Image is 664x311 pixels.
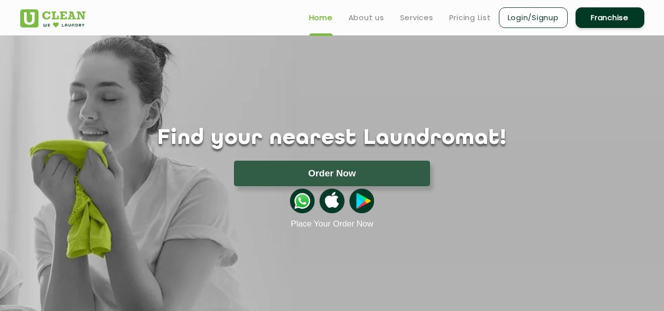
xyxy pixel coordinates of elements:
img: apple-icon.png [319,189,344,213]
a: Home [309,12,333,24]
a: Login/Signup [499,7,568,28]
a: Services [400,12,433,24]
img: UClean Laundry and Dry Cleaning [20,9,86,28]
a: Pricing List [449,12,491,24]
a: Franchise [576,7,644,28]
img: whatsappicon.png [290,189,315,213]
img: playstoreicon.png [349,189,374,213]
a: About us [348,12,384,24]
a: Place Your Order Now [290,219,373,229]
h1: Find your nearest Laundromat! [13,126,652,151]
button: Order Now [234,161,430,186]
